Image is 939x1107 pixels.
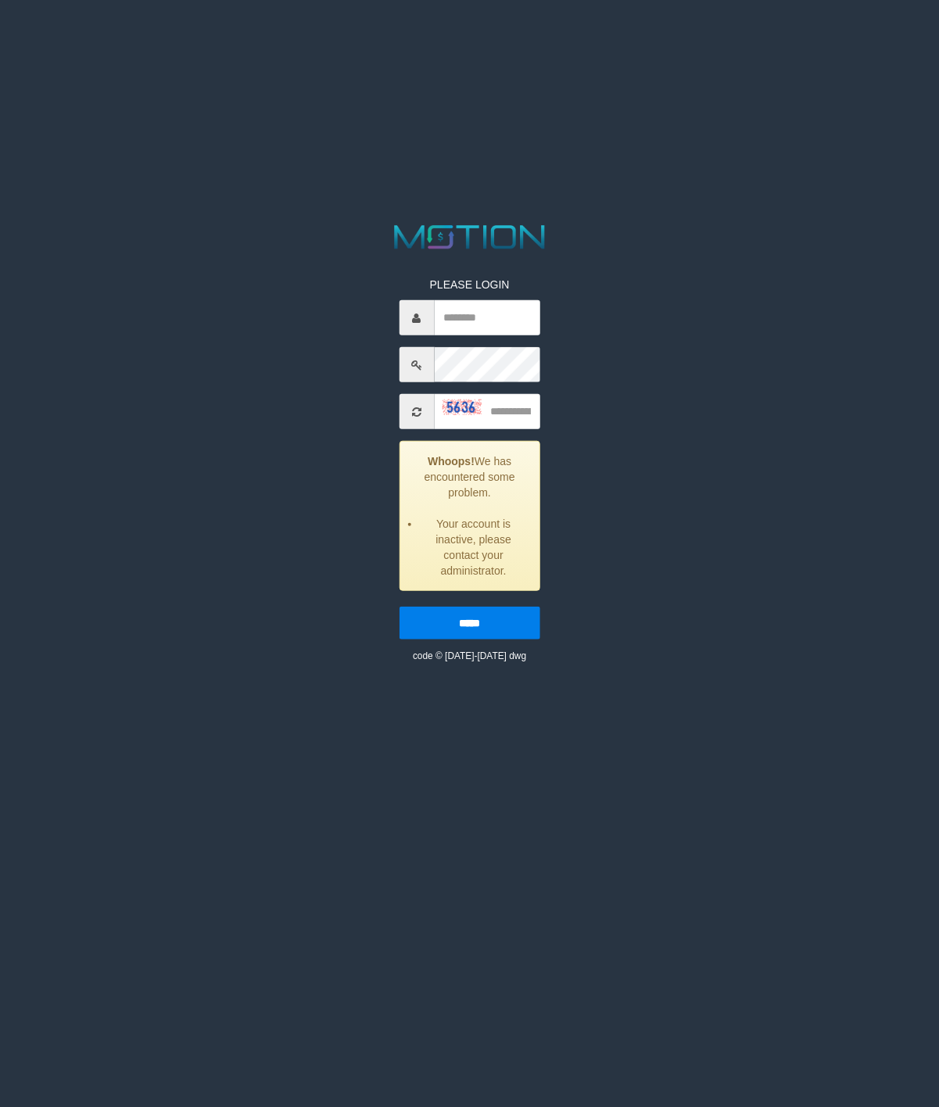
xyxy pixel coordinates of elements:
strong: Whoops! [428,455,475,468]
li: Your account is inactive, please contact your administrator. [419,516,527,579]
small: code © [DATE]-[DATE] dwg [413,650,526,661]
p: PLEASE LOGIN [399,277,539,292]
img: captcha [442,399,481,414]
div: We has encountered some problem. [399,441,539,591]
img: MOTION_logo.png [387,221,551,253]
